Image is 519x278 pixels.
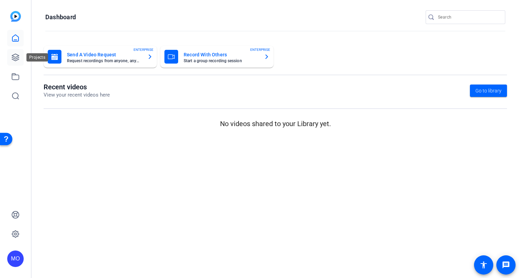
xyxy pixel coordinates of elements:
mat-card-subtitle: Request recordings from anyone, anywhere [67,59,142,63]
mat-card-title: Send A Video Request [67,51,142,59]
span: ENTERPRISE [250,47,270,52]
div: Projects [26,53,48,62]
a: Go to library [470,85,507,97]
img: blue-gradient.svg [10,11,21,22]
button: Send A Video RequestRequest recordings from anyone, anywhereENTERPRISE [44,46,157,68]
span: ENTERPRISE [134,47,153,52]
p: View your recent videos here [44,91,110,99]
mat-card-title: Record With Others [184,51,258,59]
mat-card-subtitle: Start a group recording session [184,59,258,63]
mat-icon: accessibility [480,261,488,269]
div: MO [7,251,24,267]
h1: Recent videos [44,83,110,91]
input: Search [438,13,500,21]
mat-icon: message [502,261,510,269]
button: Record With OthersStart a group recording sessionENTERPRISE [160,46,274,68]
h1: Dashboard [45,13,76,21]
span: Go to library [475,87,501,94]
p: No videos shared to your Library yet. [44,119,507,129]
